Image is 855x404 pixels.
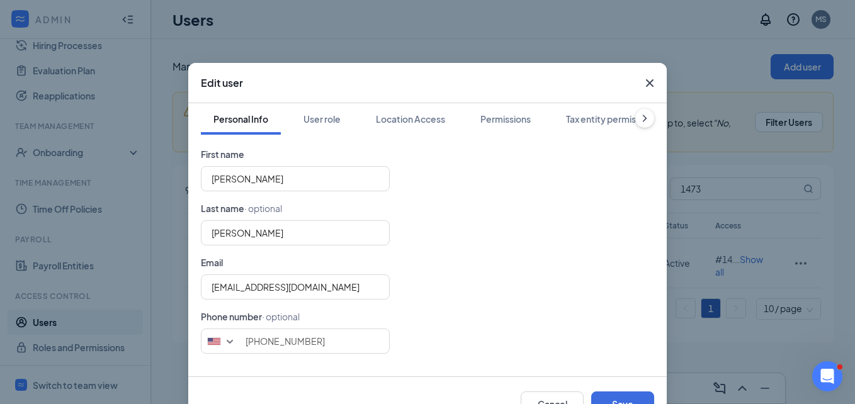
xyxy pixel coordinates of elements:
div: User role [303,113,341,125]
span: Phone number [201,311,262,322]
h3: Edit user [201,76,243,90]
svg: Cross [642,76,657,91]
iframe: Intercom live chat [812,361,842,391]
svg: ChevronRight [638,112,651,125]
span: First name [201,149,244,160]
button: Close [633,63,667,103]
span: Email [201,257,223,268]
span: · optional [262,311,300,322]
div: Location Access [376,113,445,125]
button: ChevronRight [635,109,654,128]
span: · optional [244,203,282,214]
input: (201) 555-0123 [201,328,390,354]
div: United States: +1 [201,329,242,353]
div: Tax entity permissions [566,113,657,125]
div: Permissions [480,113,531,125]
div: Personal Info [213,113,268,125]
span: Last name [201,203,244,214]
